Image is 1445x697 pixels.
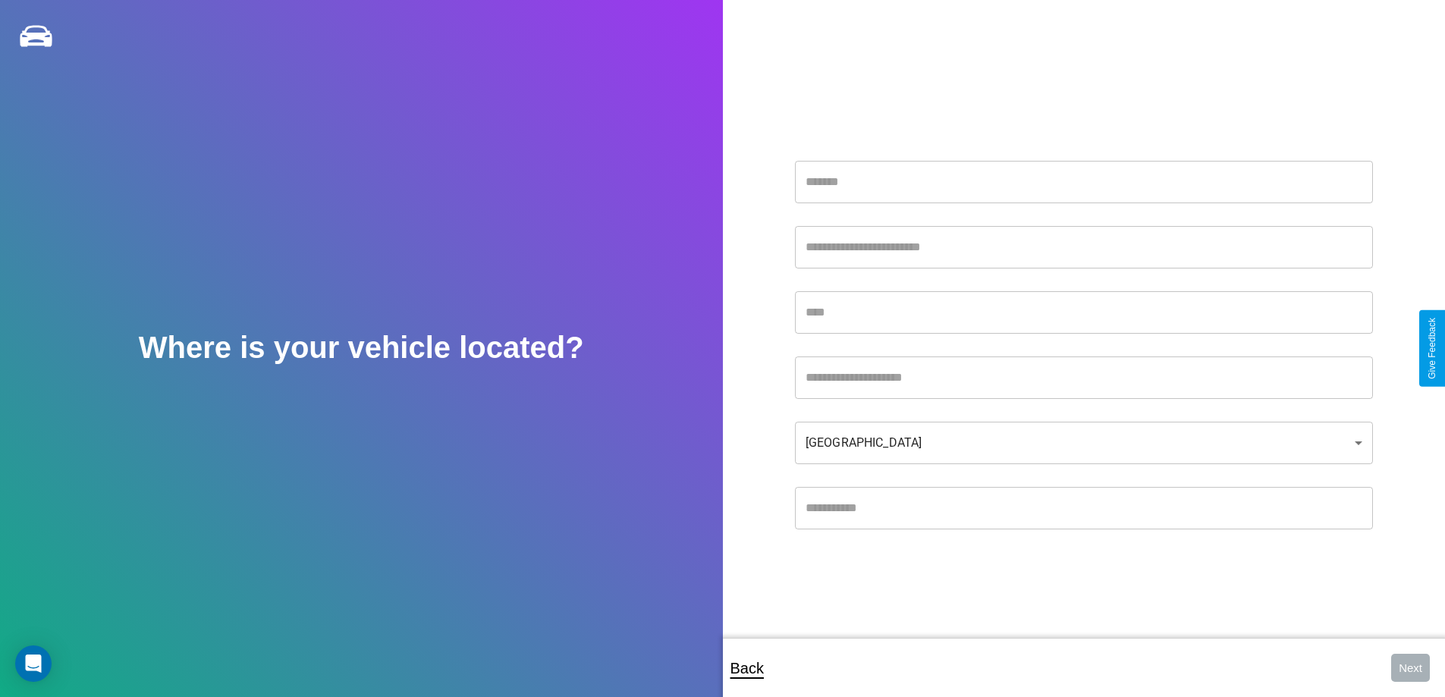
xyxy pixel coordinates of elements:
[1391,654,1430,682] button: Next
[1427,318,1437,379] div: Give Feedback
[730,655,764,682] p: Back
[15,645,52,682] div: Open Intercom Messenger
[139,331,584,365] h2: Where is your vehicle located?
[795,422,1373,464] div: [GEOGRAPHIC_DATA]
